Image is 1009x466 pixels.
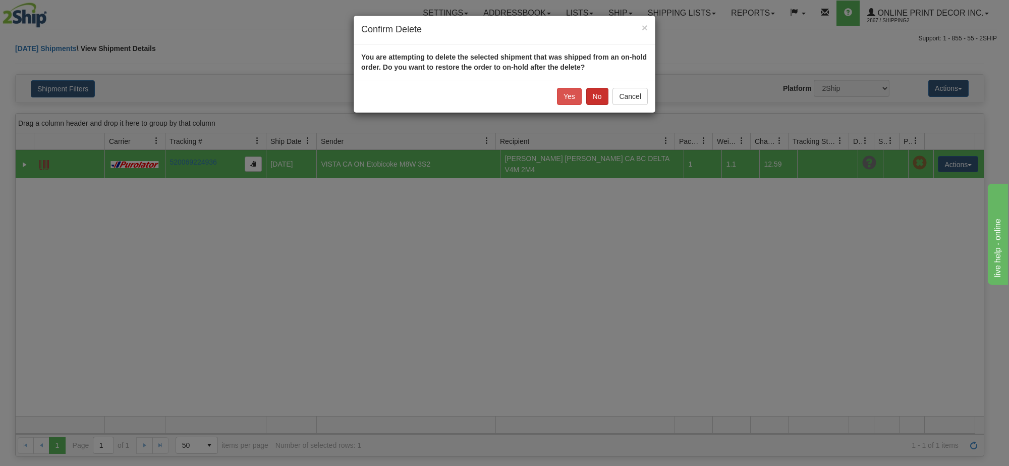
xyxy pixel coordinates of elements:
iframe: chat widget [986,181,1008,284]
button: Cancel [612,88,648,105]
button: Yes [557,88,582,105]
h4: Confirm Delete [361,23,648,36]
strong: You are attempting to delete the selected shipment that was shipped from an on-hold order. Do you... [361,53,647,71]
button: Close [642,22,648,33]
span: × [642,22,648,33]
button: No [586,88,608,105]
div: live help - online [8,6,93,18]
